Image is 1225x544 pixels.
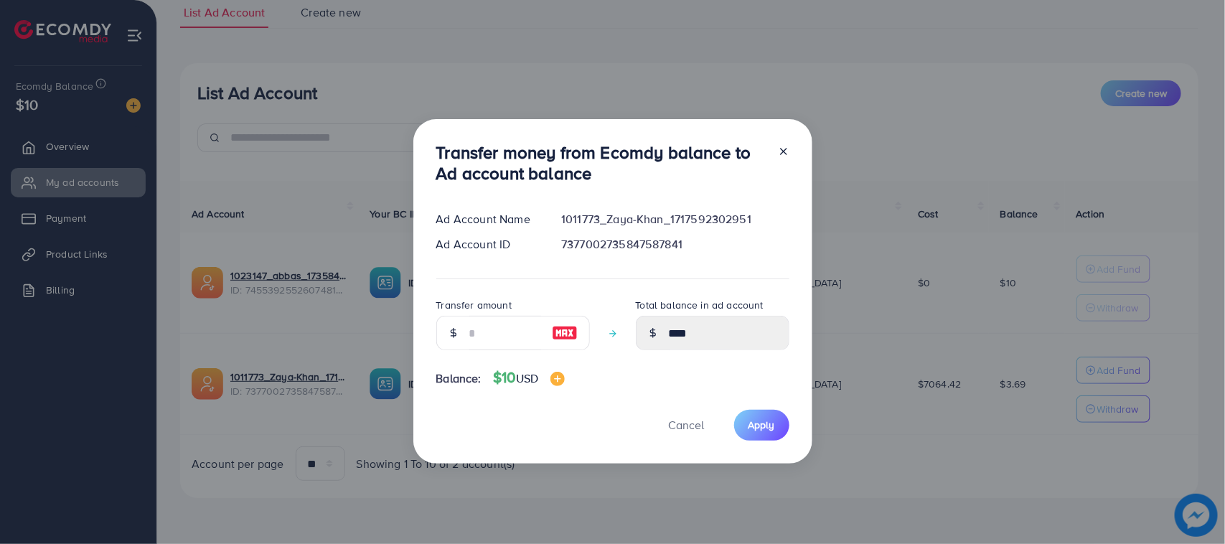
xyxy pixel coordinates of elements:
[748,418,775,432] span: Apply
[550,236,800,253] div: 7377002735847587841
[669,417,705,433] span: Cancel
[425,211,550,228] div: Ad Account Name
[651,410,723,441] button: Cancel
[516,370,538,386] span: USD
[436,298,512,312] label: Transfer amount
[636,298,764,312] label: Total balance in ad account
[425,236,550,253] div: Ad Account ID
[734,410,789,441] button: Apply
[493,369,565,387] h4: $10
[550,211,800,228] div: 1011773_Zaya-Khan_1717592302951
[552,324,578,342] img: image
[436,370,482,387] span: Balance:
[436,142,766,184] h3: Transfer money from Ecomdy balance to Ad account balance
[550,372,565,386] img: image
